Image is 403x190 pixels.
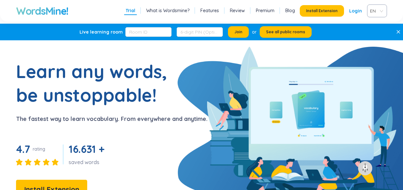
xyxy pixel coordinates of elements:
[69,143,104,155] span: 16.631 +
[16,4,68,17] a: WordsMine!
[300,5,344,17] button: Install Extension
[146,7,189,14] a: What is Wordsmine?
[234,29,242,35] span: Join
[80,29,123,35] div: Live learning room
[125,27,172,37] input: Room ID
[252,28,256,36] div: or
[260,26,312,38] button: See all public rooms
[349,5,362,17] a: Login
[285,7,295,14] a: Blog
[16,143,30,155] span: 4.7
[126,7,135,14] a: Trial
[360,163,370,173] img: to top
[306,8,338,13] span: Install Extension
[177,27,223,37] input: 6-digit PIN (Optional)
[16,59,176,107] h1: Learn any words, be unstoppable!
[230,7,245,14] a: Review
[266,29,305,35] span: See all public rooms
[200,7,219,14] a: Features
[33,146,45,152] div: rating
[256,7,274,14] a: Premium
[69,159,107,166] div: saved words
[16,115,207,123] p: The fastest way to learn vocabulary. From everywhere and anytime.
[228,26,249,38] button: Join
[370,6,382,16] span: VIE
